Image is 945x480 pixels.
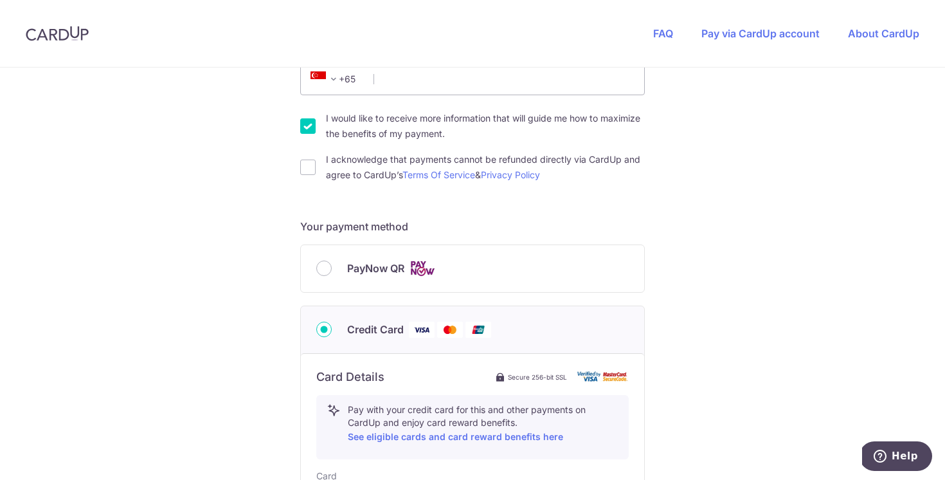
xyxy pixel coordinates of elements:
a: Terms Of Service [402,169,475,180]
a: FAQ [653,27,673,40]
img: card secure [577,371,629,382]
iframe: Opens a widget where you can find more information [862,441,932,474]
img: Union Pay [465,322,491,338]
a: Pay via CardUp account [701,27,820,40]
span: +65 [307,71,364,87]
span: PayNow QR [347,261,404,276]
div: Credit Card Visa Mastercard Union Pay [316,322,629,338]
h5: Your payment method [300,219,645,234]
span: Credit Card [347,322,404,337]
img: CardUp [26,26,89,41]
span: Secure 256-bit SSL [508,372,567,382]
a: Privacy Policy [481,169,540,180]
label: I would like to receive more information that will guide me how to maximize the benefits of my pa... [326,111,645,142]
span: +65 [310,71,341,87]
a: About CardUp [848,27,919,40]
h6: Card Details [316,369,384,385]
p: Pay with your credit card for this and other payments on CardUp and enjoy card reward benefits. [348,403,618,445]
img: Visa [409,322,435,338]
label: I acknowledge that payments cannot be refunded directly via CardUp and agree to CardUp’s & [326,152,645,183]
a: See eligible cards and card reward benefits here [348,431,563,442]
div: PayNow QR Cards logo [316,261,629,277]
img: Mastercard [437,322,463,338]
img: Cards logo [410,261,435,277]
